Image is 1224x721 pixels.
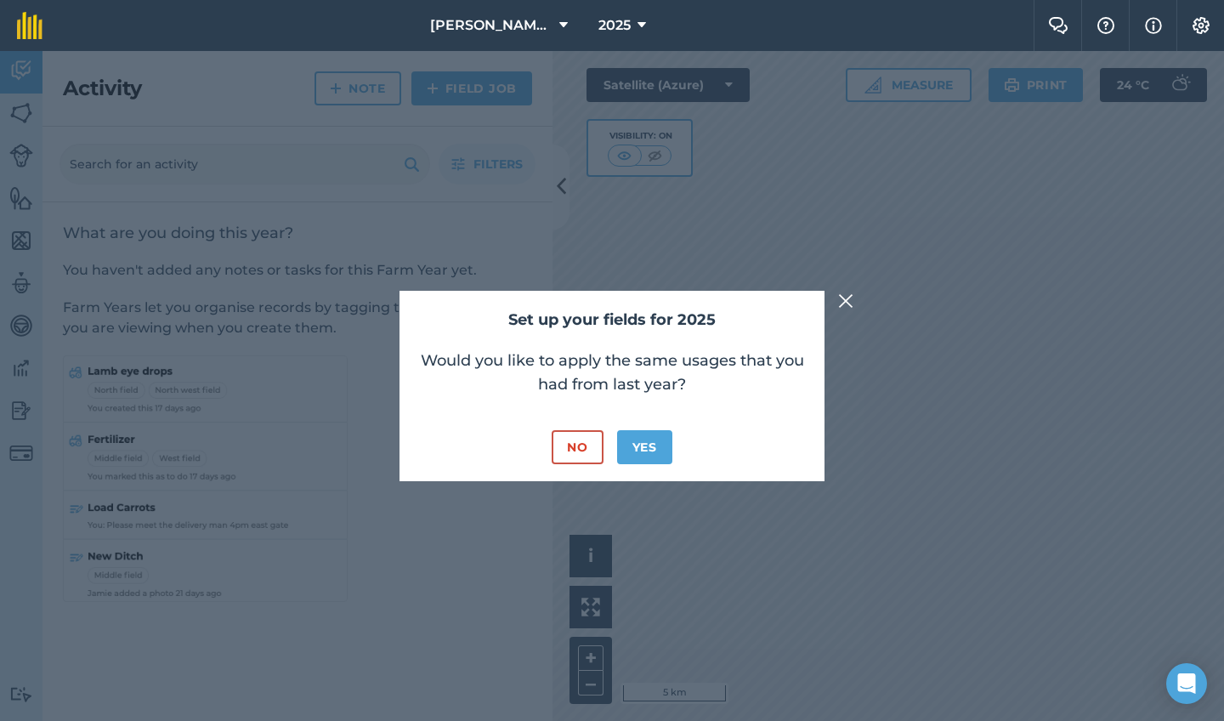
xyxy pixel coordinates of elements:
[1191,17,1211,34] img: A cog icon
[17,12,42,39] img: fieldmargin Logo
[1096,17,1116,34] img: A question mark icon
[838,291,853,311] img: svg+xml;base64,PHN2ZyB4bWxucz0iaHR0cDovL3d3dy53My5vcmcvMjAwMC9zdmciIHdpZHRoPSIyMiIgaGVpZ2h0PSIzMC...
[617,430,672,464] button: Yes
[416,349,807,396] p: Would you like to apply the same usages that you had from last year?
[598,15,631,36] span: 2025
[1048,17,1068,34] img: Two speech bubbles overlapping with the left bubble in the forefront
[1145,15,1162,36] img: svg+xml;base64,PHN2ZyB4bWxucz0iaHR0cDovL3d3dy53My5vcmcvMjAwMC9zdmciIHdpZHRoPSIxNyIgaGVpZ2h0PSIxNy...
[416,308,807,332] h2: Set up your fields for 2025
[430,15,552,36] span: [PERSON_NAME] [PERSON_NAME]
[552,430,603,464] button: No
[1166,663,1207,704] div: Open Intercom Messenger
